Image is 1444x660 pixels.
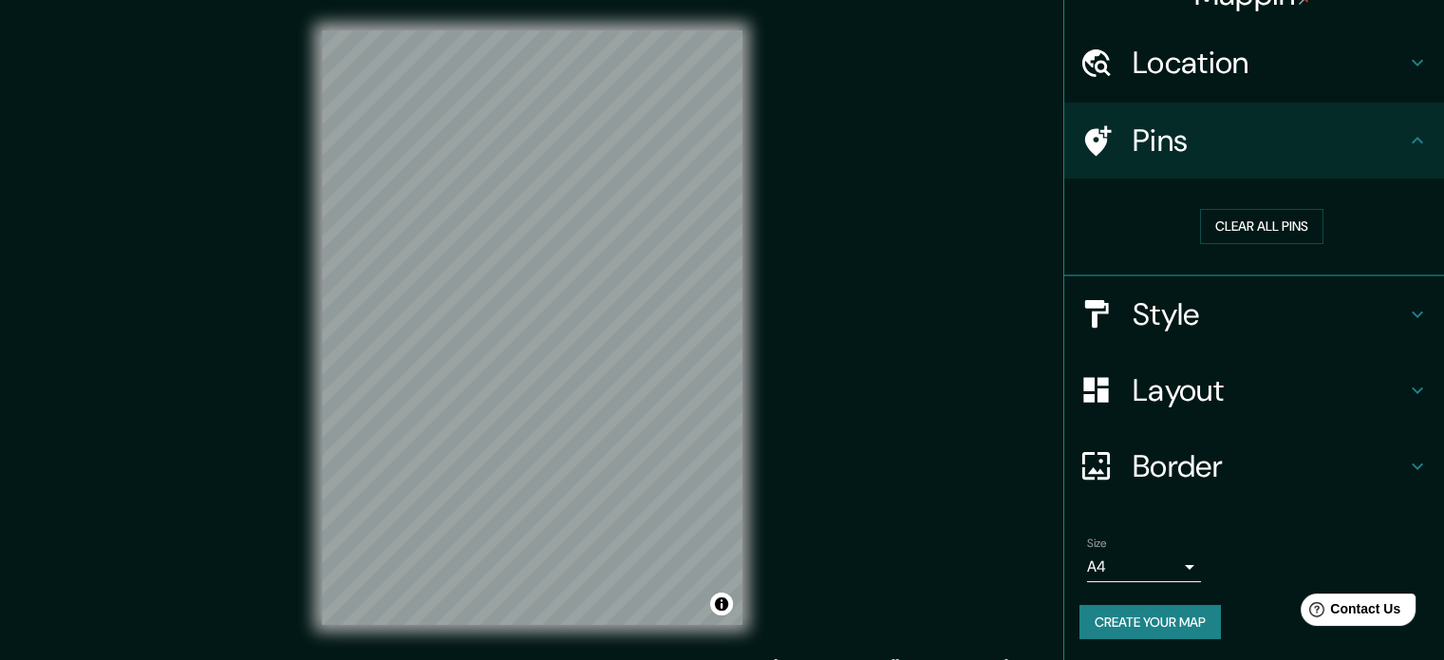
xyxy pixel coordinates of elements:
[1133,122,1406,160] h4: Pins
[1064,103,1444,179] div: Pins
[710,593,733,615] button: Toggle attribution
[1275,586,1423,639] iframe: Help widget launcher
[322,30,742,625] canvas: Map
[1133,371,1406,409] h4: Layout
[1064,25,1444,101] div: Location
[1087,552,1201,582] div: A4
[1064,428,1444,504] div: Border
[1079,605,1221,640] button: Create your map
[1064,352,1444,428] div: Layout
[1087,535,1107,551] label: Size
[1133,44,1406,82] h4: Location
[1133,295,1406,333] h4: Style
[1064,276,1444,352] div: Style
[1133,447,1406,485] h4: Border
[1200,209,1323,244] button: Clear all pins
